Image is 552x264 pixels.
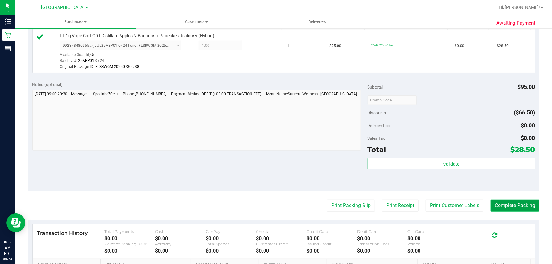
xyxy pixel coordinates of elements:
span: Delivery Fee [368,123,390,128]
iframe: Resource center [6,213,25,232]
button: Print Receipt [382,200,419,212]
div: Issued Credit [307,242,357,246]
p: 08:56 AM EDT [3,239,12,256]
div: $0.00 [408,248,458,254]
div: Available Quantity: [60,50,188,63]
span: $0.00 [521,122,535,129]
div: Transaction Fees [357,242,408,246]
span: 1 [288,43,290,49]
div: $0.00 [256,236,307,242]
div: $0.00 [104,248,155,254]
span: [GEOGRAPHIC_DATA] [41,5,85,10]
span: 5 [92,52,94,57]
span: $0.00 [521,135,535,141]
span: $28.50 [511,145,535,154]
div: CanPay [206,229,256,234]
span: $95.00 [329,43,341,49]
span: Awaiting Payment [497,20,536,27]
div: Debit Card [357,229,408,234]
div: Gift Card [408,229,458,234]
div: $0.00 [155,236,206,242]
button: Validate [368,158,535,169]
span: $28.50 [497,43,509,49]
span: Sales Tax [368,136,385,141]
div: $0.00 [307,236,357,242]
span: Batch: [60,58,71,63]
div: $0.00 [104,236,155,242]
div: $0.00 [357,248,408,254]
span: ($66.50) [514,109,535,116]
div: Customer Credit [256,242,307,246]
span: Deliveries [300,19,334,25]
div: Point of Banking (POB) [104,242,155,246]
div: AeroPay [155,242,206,246]
span: Customers [136,19,257,25]
div: Check [256,229,307,234]
div: Cash [155,229,206,234]
span: Discounts [368,107,386,118]
span: Total [368,145,386,154]
inline-svg: Reports [5,46,11,52]
div: Total Payments [104,229,155,234]
p: 08/23 [3,256,12,261]
a: Deliveries [257,15,378,28]
div: $0.00 [206,248,256,254]
a: Purchases [15,15,136,28]
div: Voided [408,242,458,246]
span: Validate [443,162,459,167]
inline-svg: Retail [5,32,11,38]
input: Promo Code [368,95,417,105]
span: Subtotal [368,84,383,89]
span: 70cdt: 70% off line [371,44,393,47]
span: JUL25ABP01-0724 [71,58,104,63]
a: Customers [136,15,257,28]
button: Complete Packing [491,200,539,212]
div: $0.00 [408,236,458,242]
span: FLSRWGM-20250730-938 [95,64,139,69]
div: $0.00 [206,236,256,242]
inline-svg: Inventory [5,18,11,25]
span: $0.00 [455,43,465,49]
span: $95.00 [518,83,535,90]
div: $0.00 [155,248,206,254]
span: FT 1g Vape Cart CDT Distillate Apples N Bananas x Pancakes Jealousy (Hybrid) [60,33,214,39]
div: $0.00 [357,236,408,242]
div: Credit Card [307,229,357,234]
span: Purchases [15,19,136,25]
span: Hi, [PERSON_NAME]! [499,5,540,10]
span: Original Package ID: [60,64,94,69]
button: Print Customer Labels [426,200,483,212]
div: $0.00 [256,248,307,254]
button: Print Packing Slip [327,200,375,212]
span: Notes (optional) [32,82,63,87]
div: Total Spendr [206,242,256,246]
div: $0.00 [307,248,357,254]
